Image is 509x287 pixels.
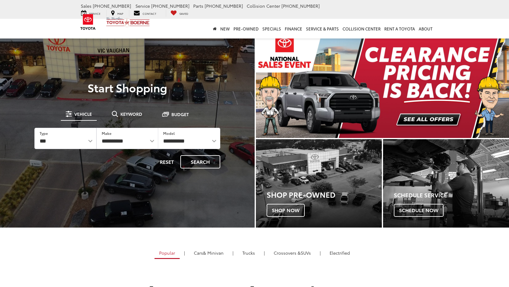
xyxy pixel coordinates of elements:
a: Popular [155,248,180,259]
a: Map [106,10,128,17]
span: Budget [171,112,189,116]
a: New [218,19,232,38]
a: Rent a Toyota [382,19,417,38]
a: Finance [283,19,304,38]
span: Crossovers & [274,250,301,256]
button: Click to view previous picture. [256,43,294,126]
span: & Minivan [203,250,224,256]
a: Schedule Service Schedule Now [383,139,509,228]
span: [PHONE_NUMBER] [205,3,243,9]
a: Trucks [238,248,260,258]
a: Cars [189,248,228,258]
button: Click to view next picture. [471,43,509,126]
p: Start Shopping [26,81,229,94]
span: [PHONE_NUMBER] [281,3,320,9]
a: My Saved Vehicles [166,10,193,17]
span: Service [135,3,150,9]
a: Collision Center [341,19,382,38]
span: [PHONE_NUMBER] [151,3,190,9]
span: Schedule Now [394,204,444,217]
span: Map [117,11,123,15]
img: Toyota [76,12,100,32]
a: Service & Parts: Opens in a new tab [304,19,341,38]
button: Reset [155,155,179,168]
li: | [318,250,322,256]
a: Specials [260,19,283,38]
li: | [262,250,266,256]
label: Model [163,131,175,136]
a: Electrified [325,248,354,258]
span: Service [89,11,100,15]
a: SUVs [269,248,315,258]
a: Service [76,10,105,17]
li: | [231,250,235,256]
span: [PHONE_NUMBER] [93,3,131,9]
label: Type [40,131,48,136]
h4: Schedule Service [394,192,509,198]
a: About [417,19,434,38]
img: Vic Vaughan Toyota of Boerne [106,17,150,27]
span: Vehicle [74,112,92,116]
span: Saved [179,11,188,15]
label: Make [102,131,112,136]
span: Shop Now [267,204,305,217]
span: Collision Center [247,3,280,9]
a: Shop Pre-Owned Shop Now [256,139,382,228]
button: Search [180,155,220,168]
span: Parts [193,3,203,9]
span: Keyword [120,112,142,116]
div: Toyota [256,139,382,228]
li: | [182,250,186,256]
h3: Shop Pre-Owned [267,190,382,198]
div: Toyota [383,139,509,228]
span: Contact [143,11,156,15]
span: Sales [81,3,92,9]
a: Home [211,19,218,38]
a: Contact [129,10,161,17]
a: Pre-Owned [232,19,260,38]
